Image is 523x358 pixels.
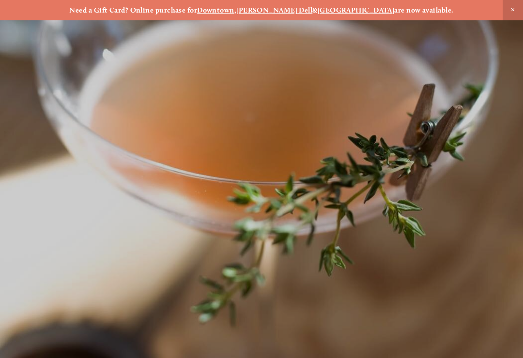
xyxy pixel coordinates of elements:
[394,6,453,15] strong: are now available.
[197,6,234,15] a: Downtown
[234,6,236,15] strong: ,
[312,6,317,15] strong: &
[236,6,312,15] a: [PERSON_NAME] Dell
[318,6,395,15] a: [GEOGRAPHIC_DATA]
[69,6,197,15] strong: Need a Gift Card? Online purchase for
